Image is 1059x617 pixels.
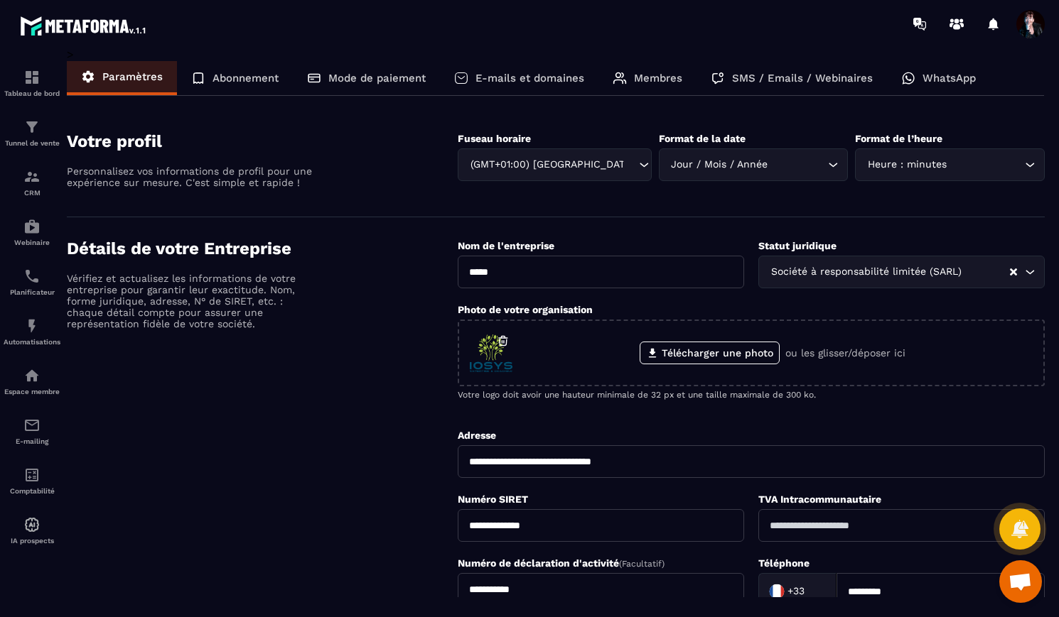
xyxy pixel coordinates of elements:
[771,157,825,173] input: Search for option
[23,268,41,285] img: scheduler
[785,347,905,359] p: ou les glisser/déposer ici
[23,119,41,136] img: formation
[4,207,60,257] a: automationsautomationsWebinaire
[4,356,60,406] a: automationsautomationsEspace membre
[4,288,60,296] p: Planificateur
[1010,267,1017,278] button: Clear Selected
[758,493,881,505] label: TVA Intracommunautaire
[23,317,41,334] img: automations
[475,72,584,84] p: E-mails et domaines
[458,148,651,181] div: Search for option
[758,240,837,251] label: Statut juridique
[659,133,746,144] label: Format de la date
[864,157,950,173] span: Heure : minutes
[458,304,593,315] label: Photo de votre organisation
[4,388,60,395] p: Espace membre
[625,157,635,173] input: Search for option
[634,72,682,84] p: Membres
[4,437,60,445] p: E-mailing
[4,537,60,545] p: IA prospects
[964,264,1009,280] input: Search for option
[787,584,805,599] span: +33
[458,133,531,144] label: Fuseau horaire
[4,487,60,495] p: Comptabilité
[23,218,41,235] img: automations
[458,493,528,505] label: Numéro SIRET
[458,240,554,251] label: Nom de l'entreprise
[763,577,791,606] img: Country Flag
[23,516,41,533] img: automations
[458,430,496,441] label: Adresse
[20,13,148,38] img: logo
[102,70,163,83] p: Paramètres
[768,264,964,280] span: Société à responsabilité limitée (SARL)
[23,168,41,185] img: formation
[67,165,316,188] p: Personnalisez vos informations de profil pour une expérience sur mesure. C'est simple et rapide !
[999,560,1042,603] a: Ouvrir le chat
[23,466,41,484] img: accountant
[668,157,771,173] span: Jour / Mois / Année
[4,158,60,207] a: formationformationCRM
[758,573,837,610] div: Search for option
[950,157,1021,173] input: Search for option
[4,89,60,97] p: Tableau de bord
[4,108,60,158] a: formationformationTunnel de vente
[619,559,665,569] span: (Facultatif)
[807,581,822,602] input: Search for option
[328,72,426,84] p: Mode de paiement
[458,390,1045,400] p: Votre logo doit avoir une hauteur minimale de 32 px et une taille maximale de 300 ko.
[67,131,458,151] h4: Votre profil
[923,72,976,84] p: WhatsApp
[4,58,60,108] a: formationformationTableau de bord
[213,72,279,84] p: Abonnement
[4,239,60,246] p: Webinaire
[4,456,60,506] a: accountantaccountantComptabilité
[640,342,780,364] label: Télécharger une photo
[4,139,60,147] p: Tunnel de vente
[467,157,624,173] span: (GMT+01:00) [GEOGRAPHIC_DATA]
[67,273,316,329] p: Vérifiez et actualisez les informations de votre entreprise pour garantir leur exactitude. Nom, f...
[4,406,60,456] a: emailemailE-mailing
[758,256,1045,288] div: Search for option
[23,417,41,434] img: email
[732,72,873,84] p: SMS / Emails / Webinaires
[23,367,41,384] img: automations
[4,257,60,307] a: schedulerschedulerPlanificateur
[758,557,810,569] label: Téléphone
[659,148,849,181] div: Search for option
[4,189,60,197] p: CRM
[4,338,60,346] p: Automatisations
[855,148,1045,181] div: Search for option
[4,307,60,356] a: automationsautomationsAutomatisations
[23,69,41,86] img: formation
[855,133,942,144] label: Format de l’heure
[458,557,665,569] label: Numéro de déclaration d'activité
[67,239,458,258] h4: Détails de votre Entreprise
